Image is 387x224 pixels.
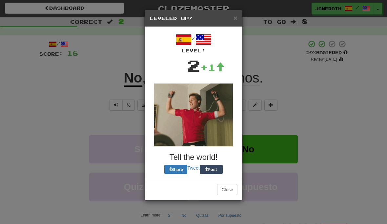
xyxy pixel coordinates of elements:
button: Post [200,165,223,174]
div: 2 [187,54,200,77]
span: × [234,14,237,22]
a: Tweet [187,165,199,171]
button: Close [234,14,237,21]
h5: Leveled Up! [150,15,237,22]
div: / [150,32,237,54]
button: Share [164,165,187,174]
div: +1 [200,61,225,74]
h3: Tell the world! [150,153,237,161]
div: Level: [150,47,237,54]
img: brad-pitt-eabb8484b0e72233b60fc33baaf1d28f9aa3c16dec737e05e85ed672bd245bc1.gif [154,84,233,146]
button: Close [217,184,237,195]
